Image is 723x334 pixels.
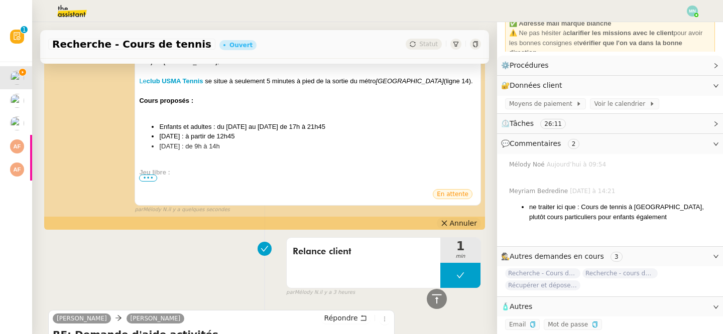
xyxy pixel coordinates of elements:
[570,187,617,196] span: [DATE] à 14:21
[139,175,157,182] span: •••
[568,139,580,149] nz-tag: 2
[321,312,371,323] button: Répondre
[10,94,24,108] img: users%2FpftfpH3HWzRMeZpe6E7kXDgO5SJ3%2Favatar%2Fa3cc7090-f8ed-4df9-82e0-3c63ac65f9dd
[440,252,480,261] span: min
[509,28,711,58] div: ⚠️ Ne pas hésiter à pour avoir les bonnes consignes et
[159,122,476,132] li: Enfants et adultes : du [DATE] au [DATE] de 17h à 21h45
[319,288,355,297] span: il y a 3 heures
[10,139,24,153] img: svg
[501,80,566,91] span: 🔐
[501,139,583,147] span: 💬
[611,252,623,262] nz-tag: 3
[497,247,723,266] div: 🕵️Autres demandes en cours 3
[52,39,211,49] span: Recherche - Cours de tennis
[419,41,438,48] span: Statut
[437,218,481,229] button: Annuler
[582,268,658,278] span: Recherche - cours de piano adulte
[450,218,477,228] span: Annuler
[510,61,549,69] span: Procédures
[159,141,476,151] li: [DATE] : de 9h à 14h
[501,119,574,127] span: ⏲️
[135,206,143,214] span: par
[509,39,682,57] strong: vérifier que l'on va dans la bonne direction
[10,162,24,177] img: svg
[131,315,181,322] span: [PERSON_NAME]
[497,297,723,316] div: 🧴Autres
[501,302,532,310] span: 🧴
[501,252,627,260] span: 🕵️
[510,302,532,310] span: Autres
[376,77,444,85] em: [GEOGRAPHIC_DATA]
[229,42,253,48] div: Ouvert
[505,280,580,290] span: Récupérer et déposer les factures sur Dext
[497,56,723,75] div: ⚙️Procédures
[687,6,698,17] img: svg
[548,321,588,328] span: Mot de passe
[509,187,570,196] span: Meyriam Bedredine
[529,202,715,222] li: ne traiter ici que : Cours de tennis à [GEOGRAPHIC_DATA], plutôt cours particuliers pour enfants ...
[159,131,476,141] li: [DATE] : à partir de 12h45
[293,244,434,259] span: Relance client
[501,60,553,71] span: ⚙️
[139,97,193,104] strong: Cours proposés :
[510,119,534,127] span: Tâches
[540,119,566,129] nz-tag: 26:11
[547,160,608,169] span: Aujourd’hui à 09:54
[139,76,476,86] div: se situe à seulement 5 minutes à pied de la sortie du métro (ligne 14).
[286,288,355,297] small: Mélody N.
[497,134,723,153] div: 💬Commentaires 2
[286,288,295,297] span: par
[505,268,580,278] span: Recherche - Cours de batterie pour enfant
[594,99,649,109] span: Voir le calendrier
[147,77,203,85] strong: club USMA Tennis
[509,321,526,328] span: Email
[510,139,561,147] span: Commentaires
[139,57,476,67] div: Bonjour [PERSON_NAME],
[139,77,205,85] a: Leclub USMA Tennis
[440,240,480,252] span: 1
[497,114,723,133] div: ⏲️Tâches 26:11
[168,206,230,214] span: il y a quelques secondes
[509,160,547,169] span: Mélody Noé
[53,314,111,323] a: [PERSON_NAME]
[10,71,24,85] img: users%2FpftfpH3HWzRMeZpe6E7kXDgO5SJ3%2Favatar%2Fa3cc7090-f8ed-4df9-82e0-3c63ac65f9dd
[22,26,26,35] p: 1
[437,191,468,198] span: En attente
[510,81,562,89] span: Données client
[135,206,229,214] small: Mélody N.
[21,26,28,33] nz-badge-sup: 1
[324,313,358,323] span: Répondre
[509,20,611,27] strong: ✅ Adresse mail marque blanche
[566,29,673,37] strong: clarifier les missions avec le client
[497,76,723,95] div: 🔐Données client
[510,252,604,260] span: Autres demandes en cours
[509,99,576,109] span: Moyens de paiement
[10,116,24,130] img: users%2FpftfpH3HWzRMeZpe6E7kXDgO5SJ3%2Favatar%2Fa3cc7090-f8ed-4df9-82e0-3c63ac65f9dd
[139,169,170,176] strong: Jeu libre :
